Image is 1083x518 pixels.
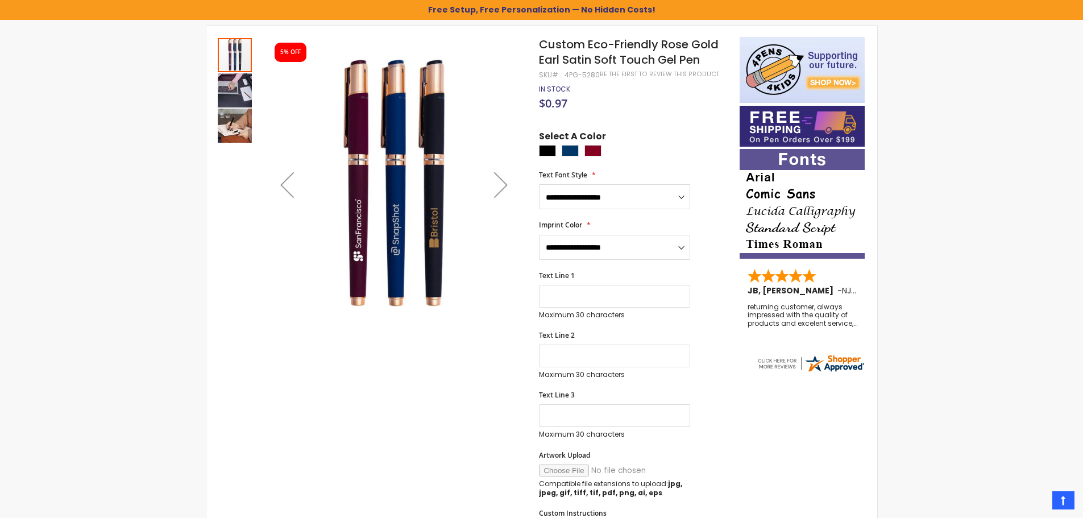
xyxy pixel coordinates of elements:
[264,53,524,313] img: Custom Eco-Friendly Rose Gold Earl Satin Soft Touch Gel Pen
[842,285,856,296] span: NJ
[740,106,865,147] img: Free shipping on orders over $199
[218,72,253,107] div: Custom Eco-Friendly Rose Gold Earl Satin Soft Touch Gel Pen
[264,37,310,332] div: Previous
[539,330,575,340] span: Text Line 2
[280,48,301,56] div: 5% OFF
[748,303,858,328] div: returning customer, always impressed with the quality of products and excelent service, will retu...
[539,170,587,180] span: Text Font Style
[539,370,690,379] p: Maximum 30 characters
[539,479,682,498] strong: jpg, jpeg, gif, tiff, tif, pdf, png, ai, eps
[539,84,570,94] span: In stock
[539,508,607,518] span: Custom Instructions
[539,130,606,146] span: Select A Color
[756,353,865,374] img: 4pens.com widget logo
[539,430,690,439] p: Maximum 30 characters
[584,145,601,156] div: Burgundy
[1052,491,1074,509] a: Top
[539,70,560,80] strong: SKU
[539,310,690,320] p: Maximum 30 characters
[539,271,575,280] span: Text Line 1
[565,71,600,80] div: 4PG-5280
[539,479,690,498] p: Compatible file extensions to upload:
[218,73,252,107] img: Custom Eco-Friendly Rose Gold Earl Satin Soft Touch Gel Pen
[756,366,865,376] a: 4pens.com certificate URL
[478,37,524,332] div: Next
[539,96,567,111] span: $0.97
[218,37,253,72] div: Custom Eco-Friendly Rose Gold Earl Satin Soft Touch Gel Pen
[539,450,590,460] span: Artwork Upload
[740,149,865,259] img: font-personalization-examples
[740,37,865,103] img: 4pens 4 kids
[562,145,579,156] div: Navy Blue
[539,36,719,68] span: Custom Eco-Friendly Rose Gold Earl Satin Soft Touch Gel Pen
[837,285,936,296] span: - ,
[539,85,570,94] div: Availability
[748,285,837,296] span: JB, [PERSON_NAME]
[539,220,582,230] span: Imprint Color
[218,109,252,143] img: Custom Eco-Friendly Rose Gold Earl Satin Soft Touch Gel Pen
[600,70,719,78] a: Be the first to review this product
[539,390,575,400] span: Text Line 3
[218,107,252,143] div: Custom Eco-Friendly Rose Gold Earl Satin Soft Touch Gel Pen
[539,145,556,156] div: Black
